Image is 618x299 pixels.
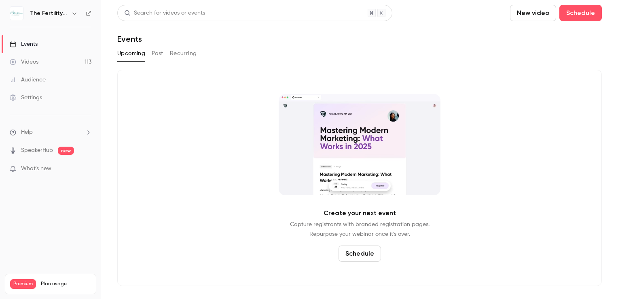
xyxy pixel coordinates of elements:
div: Videos [10,58,38,66]
span: Help [21,128,33,137]
h1: Events [117,34,142,44]
div: Events [10,40,38,48]
button: Schedule [339,246,381,262]
iframe: Noticeable Trigger [82,165,91,173]
a: SpeakerHub [21,146,53,155]
button: Schedule [559,5,602,21]
div: Settings [10,94,42,102]
div: Audience [10,76,46,84]
div: Search for videos or events [124,9,205,17]
span: Premium [10,279,36,289]
p: Create your next event [324,208,396,218]
button: Upcoming [117,47,145,60]
h6: The Fertility Show 2025 [30,9,68,17]
button: Past [152,47,163,60]
span: Plan usage [41,281,91,287]
img: The Fertility Show 2025 [10,7,23,20]
span: new [58,147,74,155]
p: Capture registrants with branded registration pages. Repurpose your webinar once it's over. [290,220,430,239]
button: New video [510,5,556,21]
button: Recurring [170,47,197,60]
span: What's new [21,164,51,173]
li: help-dropdown-opener [10,128,91,137]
